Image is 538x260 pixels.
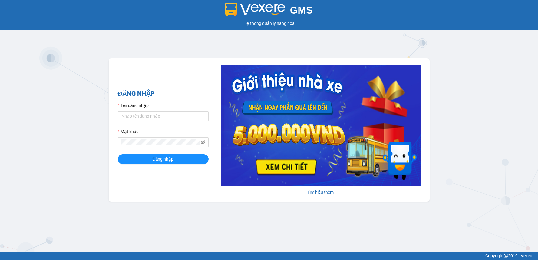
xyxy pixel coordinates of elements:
[221,189,421,195] div: Tìm hiểu thêm
[5,252,533,259] div: Copyright 2019 - Vexere
[2,20,536,27] div: Hệ thống quản lý hàng hóa
[201,140,205,144] span: eye-invisible
[153,156,174,162] span: Đăng nhập
[118,102,149,109] label: Tên đăng nhập
[225,9,313,14] a: GMS
[118,111,209,121] input: Tên đăng nhập
[121,139,200,145] input: Mật khẩu
[118,89,209,99] h2: ĐĂNG NHẬP
[221,65,421,186] img: banner-0
[118,128,139,135] label: Mật khẩu
[290,5,313,16] span: GMS
[118,154,209,164] button: Đăng nhập
[225,3,285,16] img: logo 2
[504,254,508,258] span: copyright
